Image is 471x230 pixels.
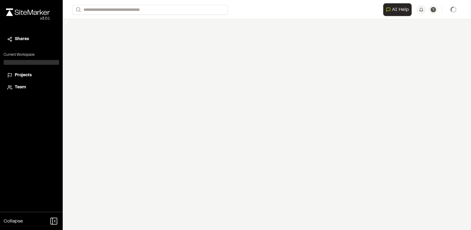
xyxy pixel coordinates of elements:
a: Shares [7,36,55,43]
p: Current Workspace [4,52,59,58]
span: Projects [15,72,32,79]
img: rebrand.png [6,8,50,16]
a: Team [7,84,55,91]
span: Shares [15,36,29,43]
button: Open AI Assistant [383,3,412,16]
span: Team [15,84,26,91]
span: Collapse [4,218,23,225]
div: Oh geez...please don't... [6,16,50,21]
div: Open AI Assistant [383,3,414,16]
span: AI Help [392,6,409,13]
a: Projects [7,72,55,79]
button: Search [72,5,83,15]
